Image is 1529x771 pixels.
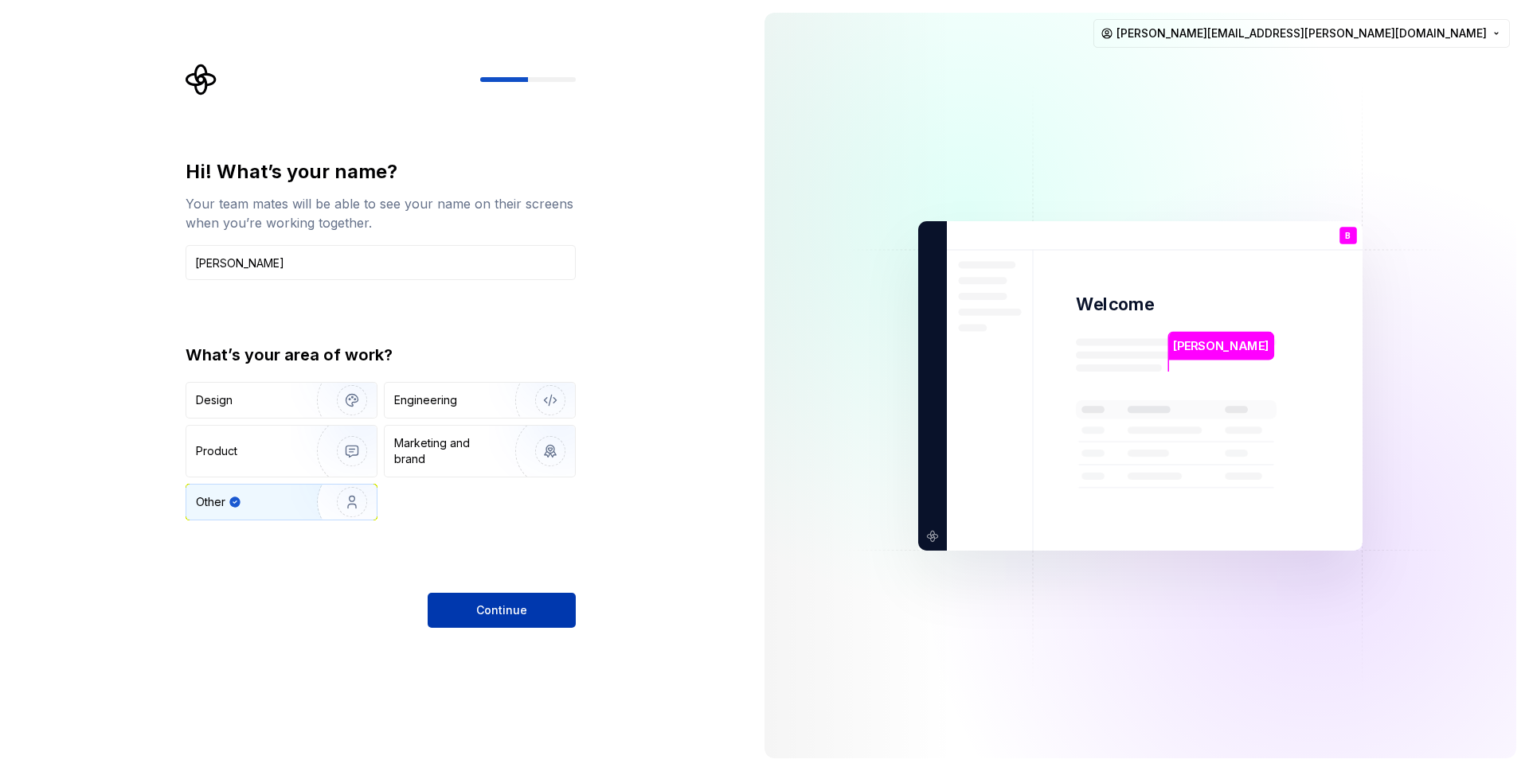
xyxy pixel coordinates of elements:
[1173,337,1269,354] p: [PERSON_NAME]
[1116,25,1487,41] span: [PERSON_NAME][EMAIL_ADDRESS][PERSON_NAME][DOMAIN_NAME]
[196,392,233,408] div: Design
[476,602,527,618] span: Continue
[394,392,457,408] div: Engineering
[186,344,576,366] div: What’s your area of work?
[1345,231,1351,239] p: B
[196,494,225,510] div: Other
[186,159,576,185] div: Hi! What’s your name?
[1076,293,1154,316] p: Welcome
[186,194,576,232] div: Your team mates will be able to see your name on their screens when you’re working together.
[394,435,502,467] div: Marketing and brand
[186,64,217,95] svg: Supernova Logo
[186,245,576,280] input: Han Solo
[1093,19,1510,48] button: [PERSON_NAME][EMAIL_ADDRESS][PERSON_NAME][DOMAIN_NAME]
[196,443,237,459] div: Product
[428,593,576,628] button: Continue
